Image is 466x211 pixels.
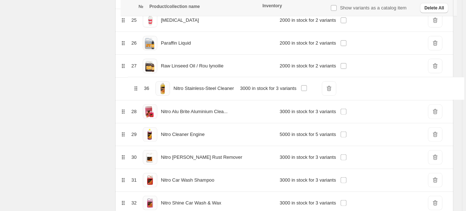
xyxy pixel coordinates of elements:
td: 3000 in stock for 3 variants [278,100,338,123]
div: Inventory [262,3,326,9]
img: 1_fc4ca9df-0f9a-4a58-a63f-879b11c1b1ca.jpg [143,59,157,73]
p: Raw Linseed Oil / Rou lynoilie [161,62,224,70]
button: Delete All [420,3,448,13]
td: 3000 in stock for 3 variants [278,169,338,191]
p: Nitro Car Wash Shampoo [161,177,215,184]
span: 28 [131,109,136,114]
span: 25 [131,17,136,23]
span: Delete All [424,5,444,11]
img: Produkte_Blok_Shopify_4c3a37a0-cd0a-4ef6-8959-9ef63c1d451b.png [143,150,157,165]
td: 2000 in stock for 2 variants [278,32,338,55]
span: Show variants as a catalog item [340,5,407,11]
p: Nitro Alu Brite Aluminium Clea... [161,108,228,115]
p: Nitro Shine Car Wash & Wax [161,199,221,207]
img: 1_cbd056a2-a37b-468d-ba14-51a8ae191397.jpg [143,36,157,50]
td: 2000 in stock for 2 variants [278,9,338,32]
img: Produkte_Blok_Shopify_b51f5c37-a7c0-4d93-9073-9b941f68efac.jpg [143,104,157,119]
img: 1_7823d9a8-f44d-4cab-8222-7a092f2110bc.jpg [143,196,157,210]
img: 5_ac9353db-cfe8-4587-9f9a-8f9ad88dd153.jpg [143,173,157,187]
td: 3000 in stock for 3 variants [278,146,338,169]
span: 27 [131,63,136,69]
img: Produkte_Blok_Shopify_1.png [143,127,157,142]
span: Product/collection name [149,4,200,9]
p: Nitro Cleaner Engine [161,131,205,138]
td: 5000 in stock for 5 variants [278,123,338,146]
p: Nitro [PERSON_NAME] Rust Remover [161,154,242,161]
span: 30 [131,154,136,160]
span: 32 [131,200,136,206]
span: 29 [131,132,136,137]
p: Paraffin Liquid [161,40,191,47]
span: № [138,4,143,9]
td: 2000 in stock for 2 variants [278,55,338,78]
p: [MEDICAL_DATA] [161,17,199,24]
span: 26 [131,40,136,46]
span: 31 [131,177,136,183]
